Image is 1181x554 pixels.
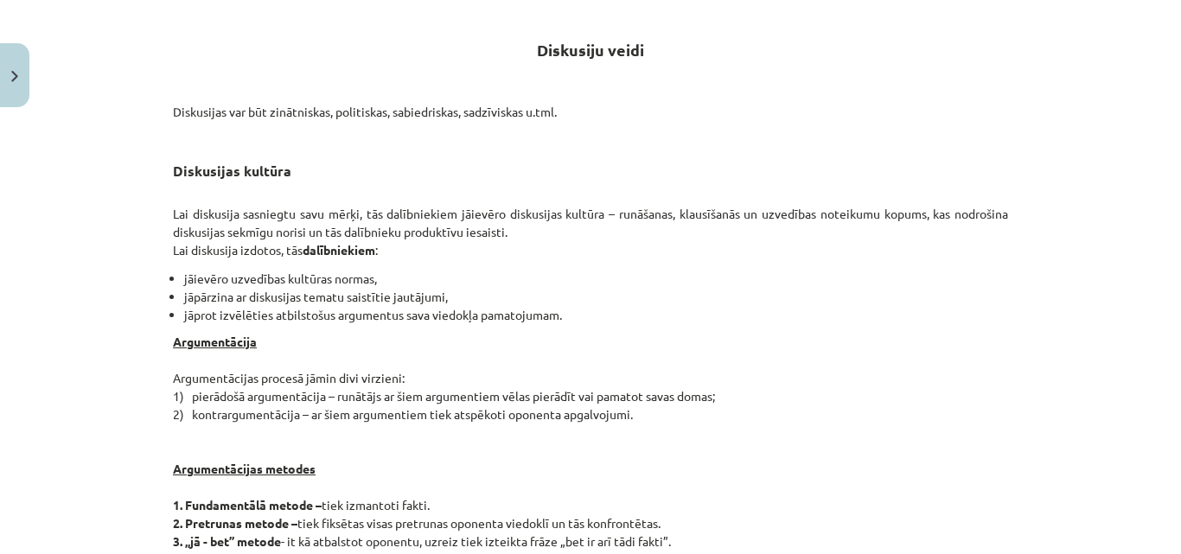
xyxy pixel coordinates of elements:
[173,187,1008,259] p: Lai diskusija sasniegtu savu mērķi, tās dalībniekiem jāievēro diskusijas kultūra – runāšanas, kla...
[184,270,1008,288] li: jāievēro uzvedības kultūras normas,
[173,334,257,349] strong: Argumentācija
[184,288,1008,306] li: jāpārzina ar diskusijas tematu saistītie jautājumi,
[173,85,1008,139] p: Diskusijas var būt zinātniskas, politiskas, sabiedriskas, sadzīviskas u.tml.
[303,242,375,258] strong: dalībniekiem
[11,71,18,82] img: icon-close-lesson-0947bae3869378f0d4975bcd49f059093ad1ed9edebbc8119c70593378902aed.svg
[537,40,644,60] strong: Diskusiju veidi
[173,497,322,513] strong: 1. Fundamentālā metode –
[173,533,281,549] strong: 3. „jā - bet” metode
[173,162,291,180] strong: Diskusijas kultūra
[184,306,1008,324] li: jāprot izvēlēties atbilstošus argumentus sava viedokļa pamatojumam.
[173,461,316,476] u: Argumentācijas metodes
[173,515,297,531] strong: 2. Pretrunas metode –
